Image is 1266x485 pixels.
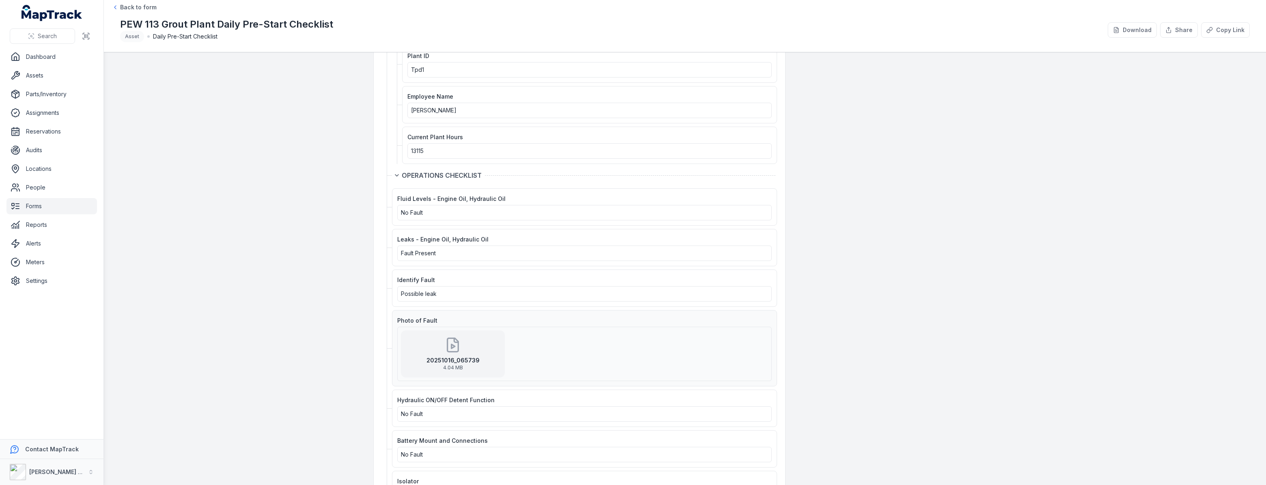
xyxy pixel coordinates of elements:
[407,93,453,100] span: Employee Name
[411,66,424,73] span: Tpd1
[6,161,97,177] a: Locations
[407,134,463,140] span: Current Plant Hours
[120,31,144,42] div: Asset
[397,195,506,202] span: Fluid Levels - Engine Oil, Hydraulic Oil
[120,3,157,11] span: Back to form
[6,86,97,102] a: Parts/Inventory
[6,105,97,121] a: Assignments
[397,236,489,243] span: Leaks - Engine Oil, Hydraulic Oil
[401,290,437,297] span: Possible leak
[397,437,488,444] span: Battery Mount and Connections
[6,49,97,65] a: Dashboard
[6,179,97,196] a: People
[397,317,437,324] span: Photo of Fault
[22,5,82,21] a: MapTrack
[401,451,423,458] span: No Fault
[6,142,97,158] a: Audits
[401,209,423,216] span: No Fault
[1160,22,1198,38] button: Share
[38,32,57,40] span: Search
[1108,22,1157,38] button: Download
[6,235,97,252] a: Alerts
[401,410,423,417] span: No Fault
[1201,22,1250,38] button: Copy Link
[6,123,97,140] a: Reservations
[6,273,97,289] a: Settings
[411,147,424,154] span: 13115
[402,170,482,180] span: OPERATIONS CHECKLIST
[29,468,96,475] strong: [PERSON_NAME] Group
[397,478,419,485] span: Isolator
[25,446,79,453] strong: Contact MapTrack
[153,32,217,41] span: Daily Pre-Start Checklist
[6,67,97,84] a: Assets
[120,18,333,31] h1: PEW 113 Grout Plant Daily Pre-Start Checklist
[411,107,456,114] span: [PERSON_NAME]
[397,397,495,403] span: Hydraulic ON/OFF Detent Function
[401,250,436,257] span: Fault Present
[6,254,97,270] a: Meters
[426,364,480,371] span: 4.04 MB
[407,52,429,59] span: Plant ID
[397,276,435,283] span: Identify Fault
[6,198,97,214] a: Forms
[10,28,75,44] button: Search
[112,3,157,11] a: Back to form
[426,356,480,364] strong: 20251016_065739
[6,217,97,233] a: Reports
